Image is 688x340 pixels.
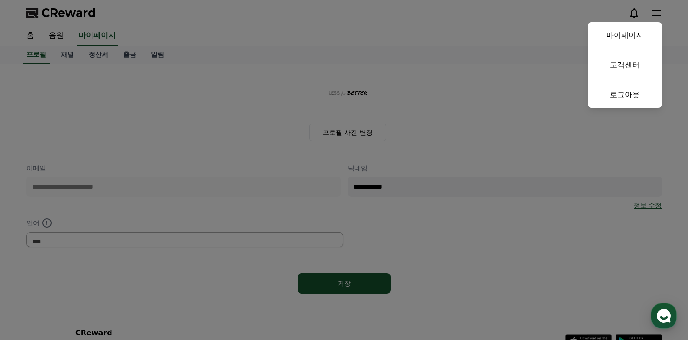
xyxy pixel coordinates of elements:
a: 고객센터 [588,52,662,78]
button: 마이페이지 고객센터 로그아웃 [588,22,662,108]
a: 설정 [120,263,178,286]
span: 홈 [29,277,35,284]
a: 홈 [3,263,61,286]
a: 대화 [61,263,120,286]
a: 로그아웃 [588,82,662,108]
span: 설정 [144,277,155,284]
a: 마이페이지 [588,22,662,48]
span: 대화 [85,277,96,285]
